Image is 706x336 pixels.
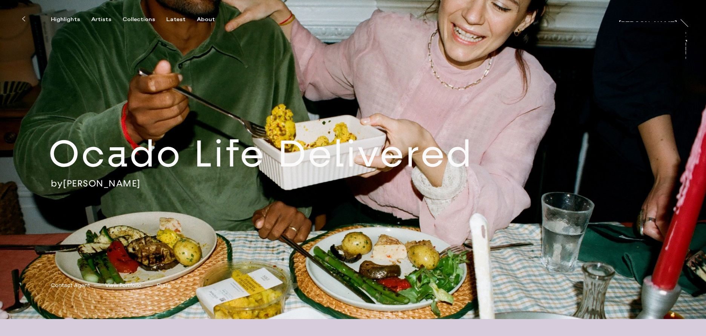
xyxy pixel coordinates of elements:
button: Collections [123,16,166,23]
div: [PERSON_NAME] [619,21,677,27]
h2: Ocado Life Delivered [49,130,524,177]
button: About [197,16,226,23]
span: by [51,177,63,189]
div: Highlights [51,16,80,23]
button: Highlights [51,16,91,23]
div: At [PERSON_NAME] [680,31,686,98]
div: Artists [91,16,111,23]
a: At [PERSON_NAME] [686,31,693,61]
a: Contact Agent [51,281,90,289]
a: [PERSON_NAME] [63,177,141,189]
a: [PERSON_NAME] [619,14,677,22]
a: View Portfolio [105,281,141,289]
div: Latest [166,16,186,23]
button: Share [157,280,171,290]
button: Latest [166,16,197,23]
div: About [197,16,215,23]
button: Artists [91,16,123,23]
div: Collections [123,16,155,23]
